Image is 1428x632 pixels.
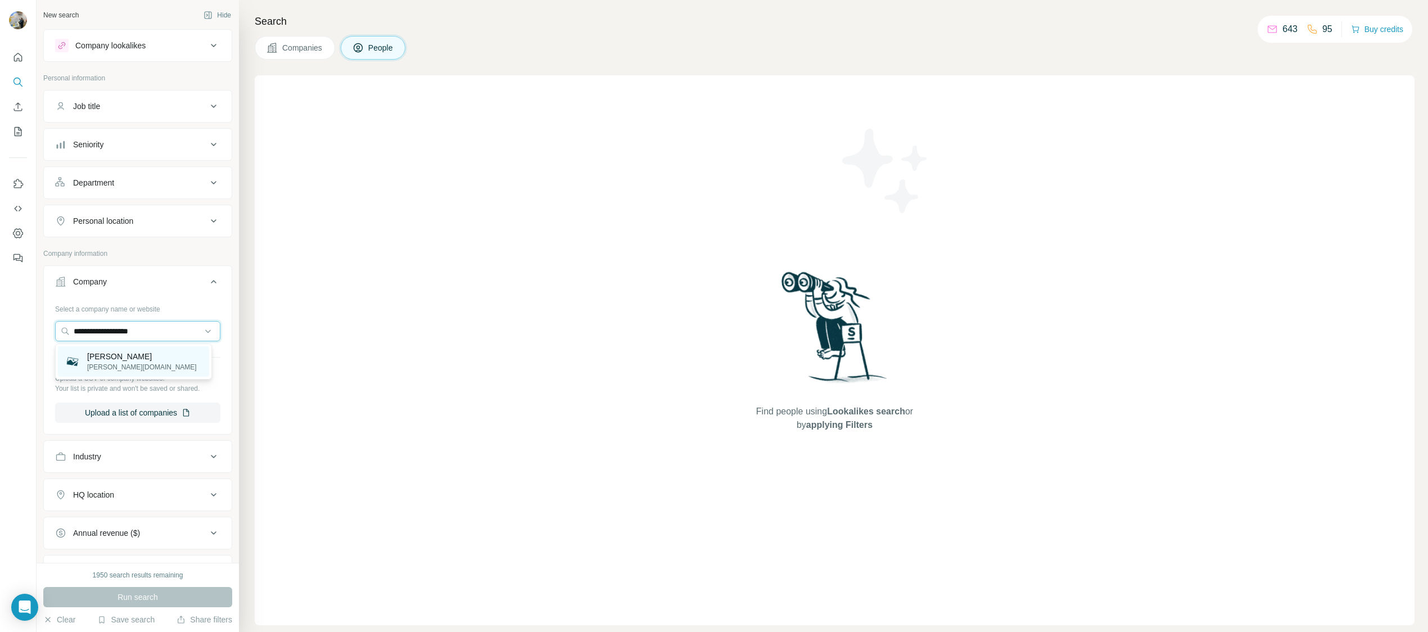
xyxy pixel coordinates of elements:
button: Job title [44,93,232,120]
p: 95 [1322,22,1332,36]
button: Annual revenue ($) [44,520,232,547]
button: Department [44,169,232,196]
button: Hide [196,7,239,24]
img: Surfe Illustration - Woman searching with binoculars [776,269,893,394]
button: Clear [43,614,75,625]
span: applying Filters [806,420,873,430]
div: Seniority [73,139,103,150]
button: Feedback [9,248,27,268]
button: Industry [44,443,232,470]
div: Open Intercom Messenger [11,594,38,621]
button: Search [9,72,27,92]
button: Dashboard [9,223,27,243]
h4: Search [255,13,1415,29]
div: Annual revenue ($) [73,527,140,539]
img: Surfe Illustration - Stars [835,120,936,222]
div: Company lookalikes [75,40,146,51]
button: Company [44,268,232,300]
button: Save search [97,614,155,625]
img: Avatar [9,11,27,29]
button: Personal location [44,207,232,234]
p: Personal information [43,73,232,83]
div: 1950 search results remaining [93,570,183,580]
span: Lookalikes search [827,407,905,416]
div: Select a company name or website [55,300,220,314]
button: HQ location [44,481,232,508]
button: Use Surfe API [9,198,27,219]
button: Company lookalikes [44,32,232,59]
div: New search [43,10,79,20]
span: People [368,42,394,53]
img: Bruther [65,354,80,369]
button: Employees (size) [44,558,232,585]
div: Industry [73,451,101,462]
div: Department [73,177,114,188]
div: Job title [73,101,100,112]
p: [PERSON_NAME][DOMAIN_NAME] [87,362,197,372]
p: [PERSON_NAME] [87,351,197,362]
span: Find people using or by [744,405,924,432]
button: Seniority [44,131,232,158]
button: Upload a list of companies [55,403,220,423]
button: My lists [9,121,27,142]
button: Enrich CSV [9,97,27,117]
button: Quick start [9,47,27,67]
button: Buy credits [1351,21,1403,37]
div: Company [73,276,107,287]
div: Personal location [73,215,133,227]
p: 643 [1282,22,1298,36]
button: Share filters [177,614,232,625]
span: Companies [282,42,323,53]
p: Company information [43,249,232,259]
button: Use Surfe on LinkedIn [9,174,27,194]
div: HQ location [73,489,114,500]
p: Your list is private and won't be saved or shared. [55,383,220,394]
